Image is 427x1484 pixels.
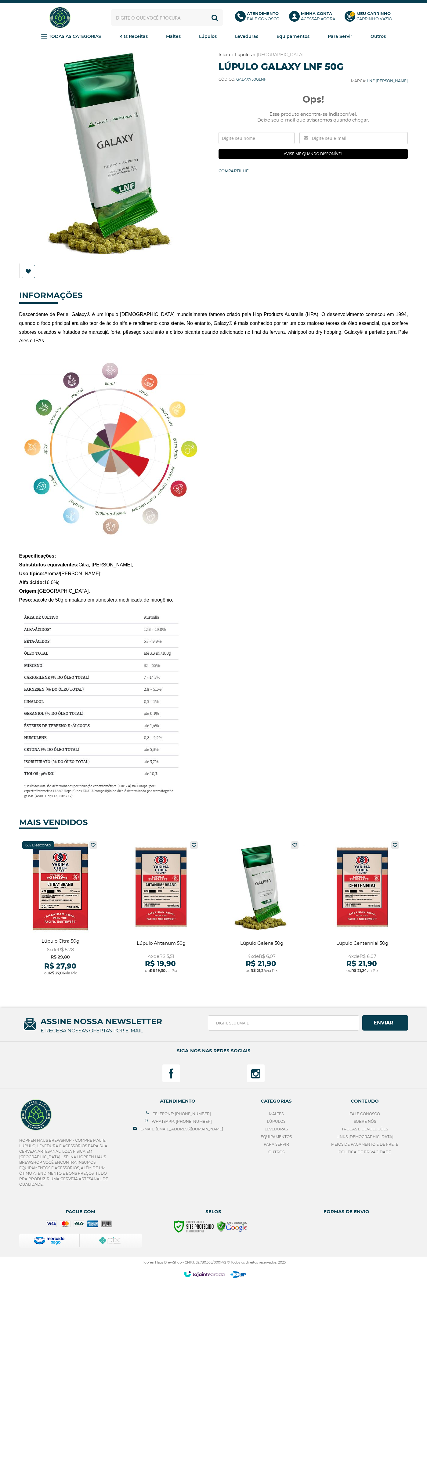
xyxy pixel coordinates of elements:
p: Hopfen Haus BrewShop - Compre Malte, Lúpulo, Levedura e Acessórios para sua Cerveja Artesanal. Lo... [19,1138,115,1187]
a: Outros [371,32,386,41]
a: Lúpulos [235,52,252,57]
b: Atendimento [247,11,279,16]
strong: Lúpulos [199,34,217,39]
span: Descendente de Perle, Galaxy® é um lúpulo [DEMOGRAPHIC_DATA] mundialmente famoso criado pela Hop ... [19,312,408,343]
span: Citra, [PERSON_NAME]; Aroma/[PERSON_NAME]; 16,0%; [GEOGRAPHIC_DATA]. pacote de 50g embalado em at... [19,553,173,602]
a: Lúpulos [267,1119,285,1124]
a: Leveduras [265,1127,288,1131]
span: Conteúdo [329,1092,400,1110]
i: boleto [101,1220,112,1227]
a: Loja Integrada [178,1268,230,1280]
span: ASSINE NOSSA NEWSLETTER [19,1012,408,1031]
a: [GEOGRAPHIC_DATA] [257,52,303,57]
img: galaxy-2.JPG [19,350,204,547]
a: Minha ContaAcessar agora [289,11,338,24]
a: Whatsapp: [PHONE_NUMBER] [143,1119,212,1124]
p: e receba nossas ofertas por e-mail [41,1026,143,1035]
strong: TODAS AS CATEGORIAS [49,34,101,39]
a: Maltes [166,32,181,41]
a: Equipamentos [261,1134,292,1139]
span: Alfa ácido: [19,580,44,585]
p: Fale conosco [247,11,280,21]
a: Outros [268,1150,284,1154]
a: Política de privacidade [338,1150,391,1154]
span: Categorias [241,1092,312,1110]
a: Lúpulo Citra 50g [18,838,103,980]
a: Siga nos no Instagram [247,1064,265,1082]
a: LNF [PERSON_NAME] [367,78,408,83]
b: Marca: [351,78,366,83]
a: Lista de Desejos [20,265,39,278]
a: TODAS AS CATEGORIAS [41,32,101,41]
a: Telefone: [PHONE_NUMBER] [145,1111,211,1116]
input: Avise-me quando disponível [219,149,408,159]
strong: Leveduras [235,34,258,39]
strong: Para Servir [328,34,352,39]
a: Lúpulo Ahtanum 50g [118,838,204,980]
a: Links [DEMOGRAPHIC_DATA] [336,1134,393,1139]
span: Peso: [19,597,33,602]
button: Assinar [362,1015,408,1031]
img: logo-beep-digital.png [230,1271,246,1278]
b: Meu Carrinho [356,11,391,16]
img: Site Seguro [174,1220,214,1233]
a: Trocas e Devoluções [342,1127,388,1131]
a: Para Servir [328,32,352,41]
span: Formas de envio [285,1202,408,1220]
span: Pague com [19,1202,142,1220]
a: Para Servir [264,1142,289,1147]
a: Sobre nós [354,1119,376,1124]
strong: Kits Receitas [119,34,148,39]
a: Lúpulo Galena 50g [219,838,305,980]
i: mastercard [60,1220,71,1227]
a: Lúpulos [199,32,217,41]
img: galaxy-3.JPG [19,609,182,802]
a: Fale Conosco [349,1111,380,1116]
div: Carrinho Vazio [356,16,392,21]
a: Início [219,52,230,57]
a: Agencia de Marketing Digital e Planejamento – São Paulo [230,1271,246,1278]
span: ATENDIMENTO [132,1092,223,1110]
a: Meios de pagamento e de frete [331,1142,398,1147]
b: Código: [219,77,235,82]
a: Equipamentos [277,32,309,41]
span: Especificações: [19,553,56,558]
i: elo [74,1220,84,1227]
a: Siga nos no Facebook [162,1064,180,1082]
i: visa [46,1220,57,1227]
img: Hopfen Haus BrewShop [19,1098,53,1132]
span: Uso típico: [19,571,45,576]
a: Leveduras [235,32,258,41]
h1: Lúpulo Galaxy LNF 50g [219,61,408,72]
a: Kits Receitas [119,32,148,41]
img: Lúpulo Galaxy LNF 50g [23,52,205,254]
span: Origem: [19,588,38,594]
img: proxy-mercadopago-v1 [34,1237,64,1245]
a: E-mail: [EMAIL_ADDRESS][DOMAIN_NAME] [132,1127,223,1131]
img: Google Safe Browsing [217,1220,247,1233]
span: Esse produto encontra-se indisponível. Deixe seu e-mail que avisaremos quando chegar. [219,111,408,123]
strong: Equipamentos [277,34,309,39]
input: Digite seu email [208,1015,359,1031]
span: GALAXY50GLNF [236,77,266,82]
a: AtendimentoFale conosco [235,11,283,24]
input: Digite seu nome [219,132,295,144]
a: Lúpulo Centennial 50g [319,838,405,980]
span: Substitutos equivalentes: [19,562,79,567]
a: Maltes [269,1111,284,1116]
strong: Maltes [166,34,181,39]
strong: 0 [350,12,355,17]
i: amex [87,1220,98,1227]
button: Buscar [206,9,223,26]
input: Digite o que você procura [111,9,223,26]
p: Acessar agora [301,11,335,21]
p: Hopfen Haus BrewShop - CNPJ: 32.780.365/0001-72 © Todos os direitos reservados. 2025 [19,1260,408,1264]
img: Hopfen Haus BrewShop [49,6,71,29]
span: Selos [152,1202,275,1220]
strong: Outros [371,34,386,39]
span: Ops! [219,94,408,105]
b: Minha Conta [301,11,332,16]
h4: MAIS VENDIDOS [19,813,58,829]
img: Logomarca Loja Integrada [178,1268,230,1280]
img: Pix [99,1237,121,1244]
